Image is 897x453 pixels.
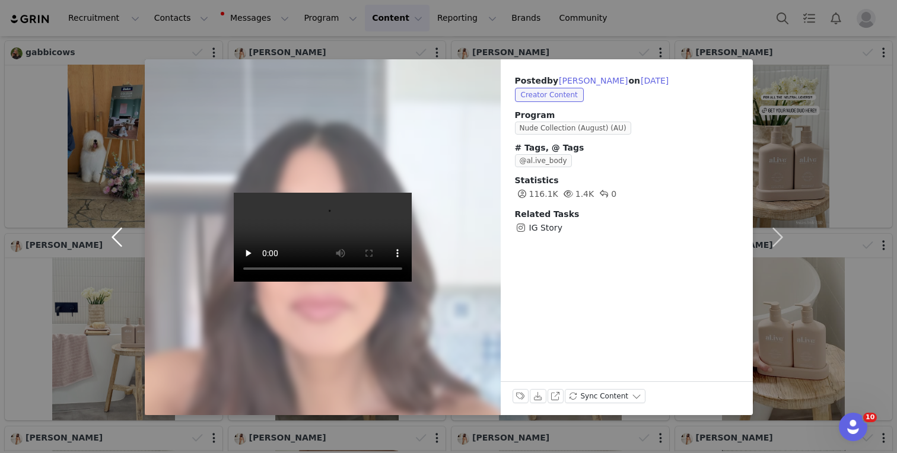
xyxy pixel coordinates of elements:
span: Statistics [515,176,559,185]
span: 0 [597,189,616,199]
button: [PERSON_NAME] [558,74,628,88]
span: # Tags, @ Tags [515,143,584,152]
span: Creator Content [515,88,584,102]
iframe: Intercom live chat [839,413,867,441]
span: Program [515,109,739,122]
span: Nude Collection (August) (AU) [515,122,631,135]
span: 10 [863,413,877,422]
button: Sync Content [565,389,645,403]
span: IG Story [529,222,562,234]
span: @al.ive_body [515,154,572,167]
span: Posted on [515,76,670,85]
span: Related Tasks [515,209,580,219]
button: [DATE] [640,74,669,88]
span: 1.4K [561,189,594,199]
a: Nude Collection (August) (AU) [515,123,636,132]
span: by [547,76,628,85]
span: 116.1K [515,189,558,199]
